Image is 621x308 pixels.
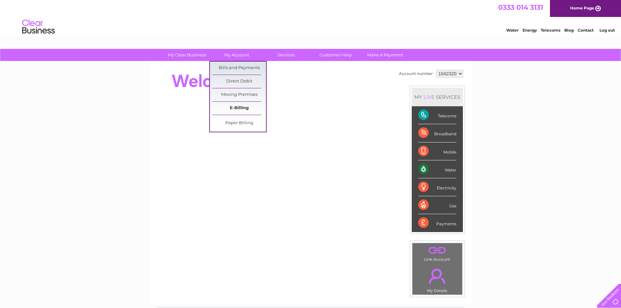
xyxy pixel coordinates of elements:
[418,196,456,214] div: Gas
[418,142,456,160] div: Mobile
[578,28,594,33] a: Contact
[160,49,214,61] a: My Clear Business
[418,160,456,178] div: Water
[412,88,463,106] div: MY SERVICES
[418,178,456,196] div: Electricity
[564,28,574,33] a: Blog
[259,49,313,61] a: Services
[418,124,456,142] div: Broadband
[212,102,266,115] a: E-Billing
[212,88,266,101] a: Moving Premises
[412,243,463,263] td: Link Account
[422,94,436,100] div: LIVE
[212,117,266,130] a: Paper Billing
[418,214,456,232] div: Payments
[498,3,543,11] a: 0333 014 3131
[523,28,537,33] a: Energy
[157,4,465,32] div: Clear Business is a trading name of Verastar Limited (registered in [GEOGRAPHIC_DATA] No. 3667643...
[22,17,55,37] img: logo.png
[212,62,266,75] a: Bills and Payments
[212,75,266,88] a: Direct Debit
[358,49,412,61] a: Make A Payment
[397,68,435,79] td: Account number
[414,245,461,256] a: .
[506,28,519,33] a: Water
[418,106,456,124] div: Telecoms
[541,28,560,33] a: Telecoms
[599,28,615,33] a: Log out
[309,49,362,61] a: Customer Help
[414,265,461,287] a: .
[210,49,263,61] a: My Account
[412,263,463,295] td: My Details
